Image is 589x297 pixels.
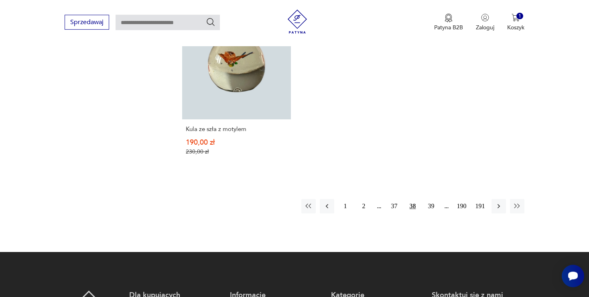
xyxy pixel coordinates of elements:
button: 37 [387,199,402,213]
button: 38 [406,199,420,213]
img: Ikona medalu [445,14,453,23]
img: Ikonka użytkownika [481,14,489,22]
button: 1 [338,199,353,213]
button: 2 [357,199,371,213]
button: Patyna B2B [434,14,463,31]
button: 191 [473,199,487,213]
a: Ikona medaluPatyna B2B [434,14,463,31]
p: Koszyk [507,24,524,31]
p: 190,00 zł [186,139,287,146]
p: Zaloguj [476,24,494,31]
p: Patyna B2B [434,24,463,31]
img: Ikona koszyka [512,14,520,22]
div: 1 [516,13,523,20]
iframe: Smartsupp widget button [562,265,584,287]
button: 190 [455,199,469,213]
button: 39 [424,199,439,213]
a: Sprzedawaj [65,20,109,26]
button: Zaloguj [476,14,494,31]
a: SaleKula ze szła z motylemKula ze szła z motylem190,00 zł230,00 zł [182,10,291,171]
p: 230,00 zł [186,148,287,155]
button: Sprzedawaj [65,15,109,30]
h3: Kula ze szła z motylem [186,126,287,133]
button: 1Koszyk [507,14,524,31]
button: Szukaj [206,17,215,27]
img: Patyna - sklep z meblami i dekoracjami vintage [285,10,309,34]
